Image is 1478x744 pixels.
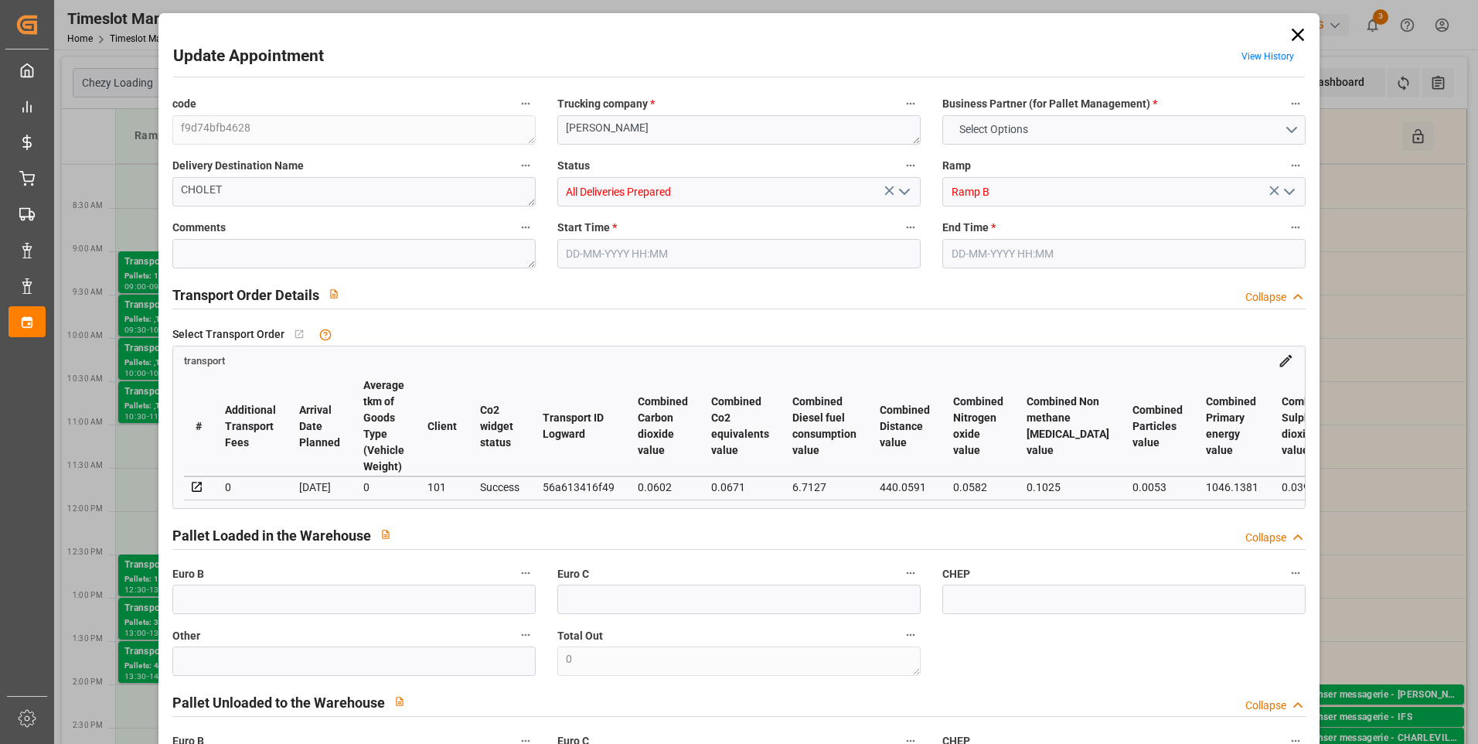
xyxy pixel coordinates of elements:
div: 0.0053 [1132,478,1183,497]
h2: Pallet Loaded in the Warehouse [172,525,371,546]
input: Type to search/select [557,177,921,206]
span: Euro B [172,566,204,582]
span: Business Partner (for Pallet Management) [942,96,1157,112]
div: 1046.1381 [1206,478,1258,497]
th: Combined Diesel fuel consumption value [781,377,868,476]
button: open menu [1277,180,1300,204]
button: Euro C [901,563,921,583]
button: View description [371,520,400,549]
button: code [516,94,536,114]
button: Status [901,155,921,176]
button: Business Partner (for Pallet Management) * [1286,94,1306,114]
span: Total Out [557,628,603,644]
button: Start Time * [901,217,921,237]
div: 0 [225,478,276,497]
div: Success [480,478,519,497]
button: Other [516,625,536,645]
span: Start Time [557,220,617,236]
th: Combined Non methane [MEDICAL_DATA] value [1015,377,1121,476]
button: Total Out [901,625,921,645]
th: # [184,377,213,476]
span: CHEP [942,566,970,582]
div: 6.7127 [792,478,856,497]
span: code [172,96,196,112]
span: Status [557,158,590,174]
input: Type to search/select [942,177,1306,206]
div: 101 [427,478,457,497]
th: Client [416,377,468,476]
textarea: 0 [557,647,921,676]
div: [DATE] [299,478,340,497]
div: 0.1025 [1027,478,1109,497]
h2: Pallet Unloaded to the Warehouse [172,692,385,713]
th: Combined Particles value [1121,377,1194,476]
button: View description [385,687,414,716]
a: View History [1241,51,1294,62]
span: End Time [942,220,996,236]
div: 440.0591 [880,478,930,497]
th: Combined Primary energy value [1194,377,1270,476]
textarea: f9d74bfb4628 [172,115,536,145]
textarea: [PERSON_NAME] [557,115,921,145]
th: Combined Nitrogen oxide value [942,377,1015,476]
div: 0.0396 [1282,478,1332,497]
th: Transport ID Logward [531,377,626,476]
button: End Time * [1286,217,1306,237]
h2: Update Appointment [173,44,324,69]
div: 56a613416f49 [543,478,615,497]
th: Combined Distance value [868,377,942,476]
span: Delivery Destination Name [172,158,304,174]
button: Ramp [1286,155,1306,176]
span: Euro C [557,566,589,582]
div: Collapse [1245,698,1286,714]
div: 0 [363,478,404,497]
span: Trucking company [557,96,655,112]
span: Select Transport Order [172,326,284,343]
th: Combined Carbon dioxide value [626,377,700,476]
input: DD-MM-YYYY HH:MM [557,239,921,268]
th: Arrival Date Planned [288,377,352,476]
span: transport [184,355,225,367]
button: open menu [942,115,1306,145]
button: Comments [516,217,536,237]
div: 0.0671 [711,478,769,497]
input: DD-MM-YYYY HH:MM [942,239,1306,268]
span: Comments [172,220,226,236]
th: Average tkm of Goods Type (Vehicle Weight) [352,377,416,476]
div: 0.0582 [953,478,1003,497]
button: open menu [892,180,915,204]
button: Trucking company * [901,94,921,114]
span: Other [172,628,200,644]
h2: Transport Order Details [172,285,319,305]
th: Additional Transport Fees [213,377,288,476]
div: Collapse [1245,530,1286,546]
button: Delivery Destination Name [516,155,536,176]
button: Euro B [516,563,536,583]
textarea: CHOLET [172,177,536,206]
button: CHEP [1286,563,1306,583]
a: transport [184,353,225,366]
div: 0.0602 [638,478,688,497]
span: Ramp [942,158,971,174]
span: Select Options [952,121,1036,138]
button: View description [319,279,349,309]
th: Co2 widget status [468,377,531,476]
th: Combined Sulphur dioxide value [1270,377,1343,476]
div: Collapse [1245,289,1286,305]
th: Combined Co2 equivalents value [700,377,781,476]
